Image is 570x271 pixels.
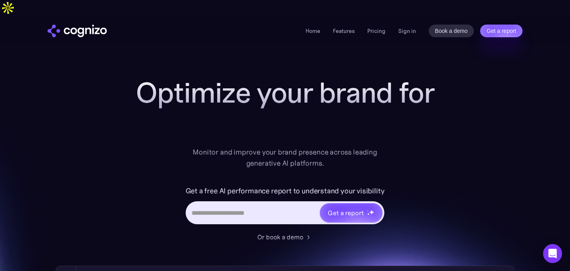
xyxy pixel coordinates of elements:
a: Get a report [480,25,522,37]
a: Book a demo [429,25,474,37]
img: star [367,210,368,211]
img: star [369,210,374,215]
a: Features [333,27,355,34]
img: star [367,213,370,216]
div: Get a report [328,208,363,218]
h1: Optimize your brand for [127,77,443,109]
a: Pricing [367,27,386,34]
label: Get a free AI performance report to understand your visibility [186,185,385,197]
a: Get a reportstarstarstar [319,202,383,223]
a: Or book a demo [257,232,313,242]
form: Hero URL Input Form [186,185,385,228]
img: cognizo logo [47,25,107,37]
a: Sign in [398,26,416,36]
div: Open Intercom Messenger [543,244,562,263]
div: Monitor and improve your brand presence across leading generative AI platforms. [188,147,382,169]
a: Home [306,27,320,34]
a: home [47,25,107,37]
div: Or book a demo [257,232,303,242]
